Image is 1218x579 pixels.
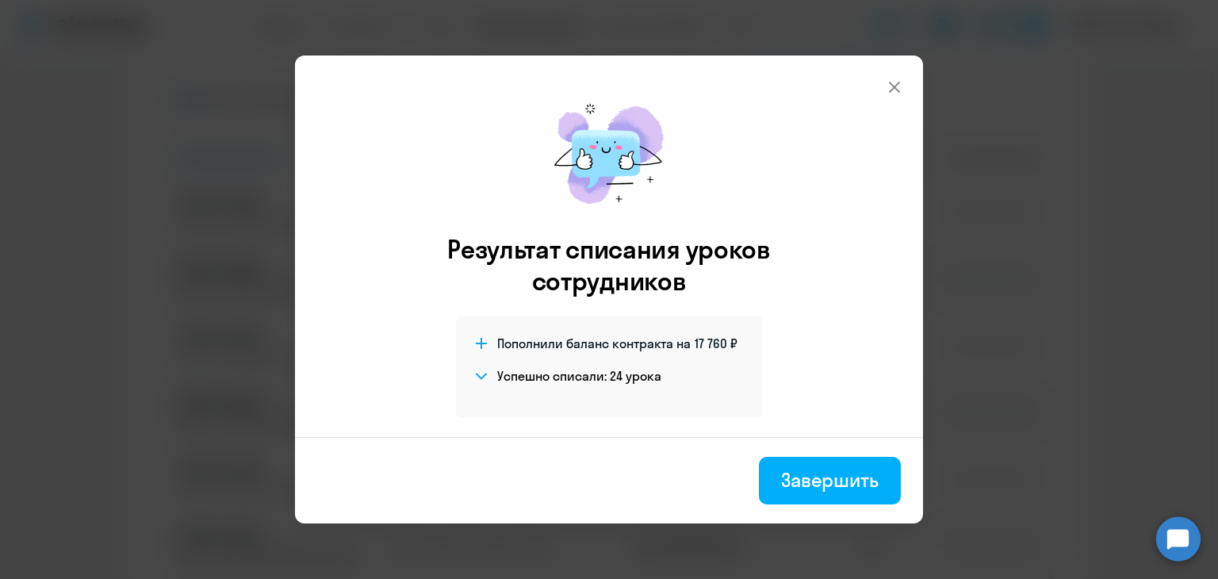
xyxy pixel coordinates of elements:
img: mirage-message.png [538,87,680,220]
h3: Результат списания уроков сотрудников [426,233,792,297]
div: Завершить [781,467,879,493]
button: Завершить [759,457,901,504]
h4: Успешно списали: 24 урока [497,367,661,385]
span: Пополнили баланс контракта на [497,335,691,352]
span: 17 760 ₽ [695,335,737,352]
